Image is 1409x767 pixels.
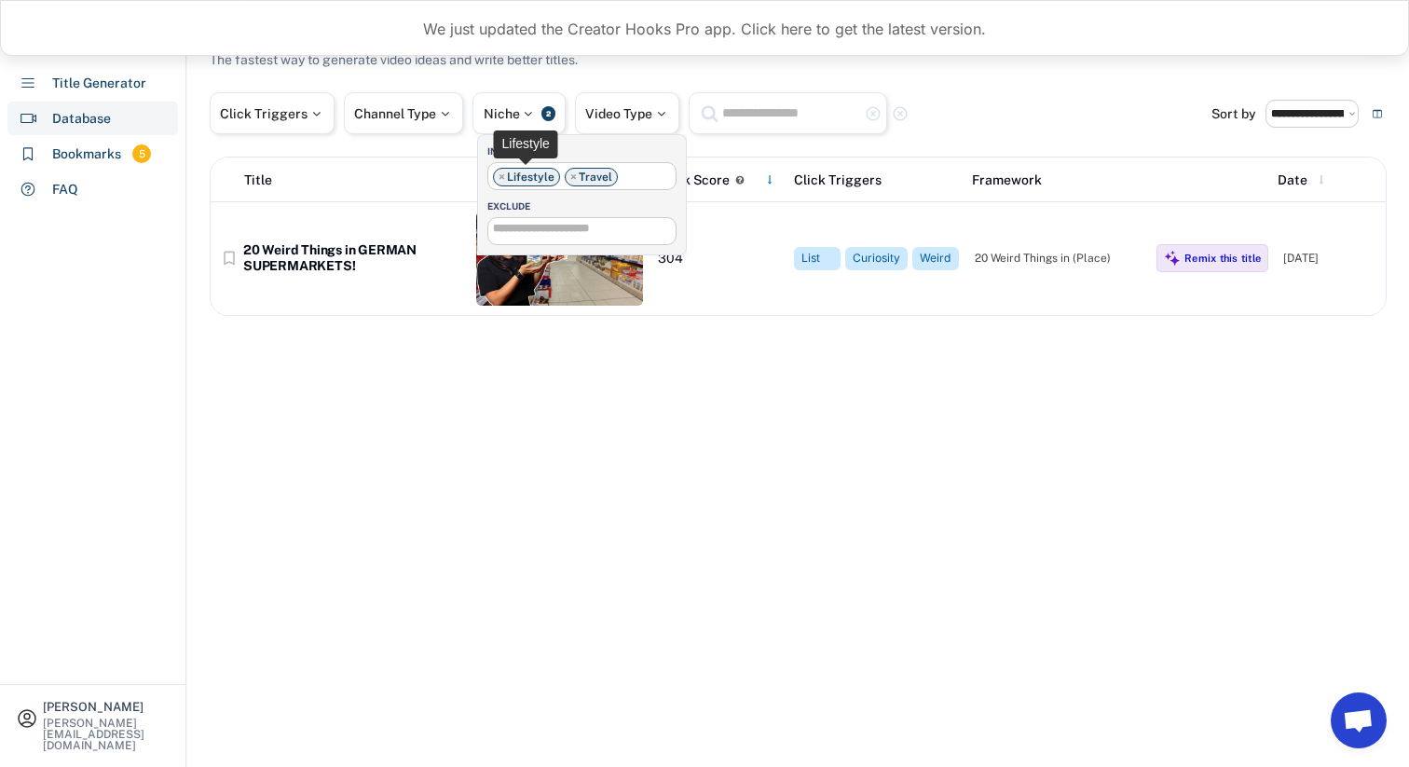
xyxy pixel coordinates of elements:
[541,106,555,121] div: 2
[565,168,618,186] li: Travel
[892,105,909,122] button: highlight_remove
[476,212,643,306] img: 20WeirdThingsinGERMANSUPERMARKETS-DeanaandPhil.jpg
[1211,107,1256,120] div: Sort by
[499,171,505,183] span: ×
[1184,252,1261,265] div: Remix this title
[354,107,453,120] div: Channel Type
[1164,250,1181,267] img: MagicMajor%20%28Purple%29.svg
[585,107,669,120] div: Video Type
[865,105,882,122] button: highlight_remove
[52,144,121,164] div: Bookmarks
[794,171,958,190] div: Click Triggers
[43,718,170,751] div: [PERSON_NAME][EMAIL_ADDRESS][DOMAIN_NAME]
[484,107,537,120] div: Niche
[493,168,560,186] li: Lifestyle
[853,251,900,267] div: Curiosity
[220,107,324,120] div: Click Triggers
[220,249,239,267] button: bookmark_border
[132,146,151,162] div: 5
[658,171,730,190] div: Hook Score
[243,242,461,275] div: 20 Weird Things in GERMAN SUPERMARKETS!
[52,180,78,199] div: FAQ
[210,50,578,70] div: The fastest way to generate video ideas and write better titles.
[52,109,111,129] div: Database
[43,701,170,713] div: [PERSON_NAME]
[244,171,272,190] div: Title
[570,171,577,183] span: ×
[1283,250,1376,267] div: [DATE]
[975,250,1142,267] div: 20 Weird Things in (Place)
[801,251,833,267] div: List
[658,251,779,267] div: 304
[920,251,951,267] div: Weird
[52,74,146,93] div: Title Generator
[972,171,1136,190] div: Framework
[1278,171,1307,190] div: Date
[487,199,686,212] div: EXCLUDE
[1331,692,1387,748] a: Open chat
[487,144,686,158] div: INCLUDE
